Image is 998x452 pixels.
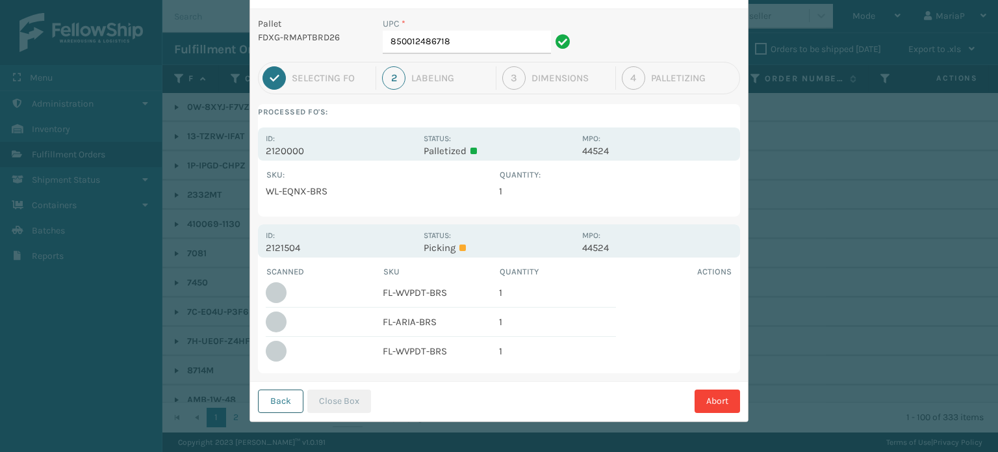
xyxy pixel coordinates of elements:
[266,181,499,201] td: WL-EQNX-BRS
[424,231,451,240] label: Status:
[382,66,405,90] div: 2
[266,145,416,157] p: 2120000
[266,265,383,278] th: Scanned
[622,66,645,90] div: 4
[651,72,736,84] div: Palletizing
[424,134,451,143] label: Status:
[499,337,616,366] td: 1
[266,231,275,240] label: Id:
[258,390,303,413] button: Back
[582,145,732,157] p: 44524
[266,134,275,143] label: Id:
[307,390,371,413] button: Close Box
[499,265,616,278] th: Quantity
[383,265,500,278] th: SKU
[582,231,600,240] label: MPO:
[266,168,499,181] th: SKU :
[582,134,600,143] label: MPO:
[258,31,367,44] p: FDXG-RMAPTBRD26
[411,72,489,84] div: Labeling
[258,104,740,120] label: Processed FO's:
[258,17,367,31] p: Pallet
[616,265,733,278] th: Actions
[695,390,740,413] button: Abort
[499,308,616,337] td: 1
[383,17,405,31] label: UPC
[383,308,500,337] td: FL-ARIA-BRS
[383,278,500,308] td: FL-WVPDT-BRS
[531,72,609,84] div: Dimensions
[262,66,286,90] div: 1
[383,337,500,366] td: FL-WVPDT-BRS
[266,242,416,254] p: 2121504
[502,66,526,90] div: 3
[499,168,732,181] th: Quantity :
[424,242,574,254] p: Picking
[292,72,370,84] div: Selecting FO
[499,278,616,308] td: 1
[424,145,574,157] p: Palletized
[499,181,732,201] td: 1
[582,242,732,254] p: 44524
